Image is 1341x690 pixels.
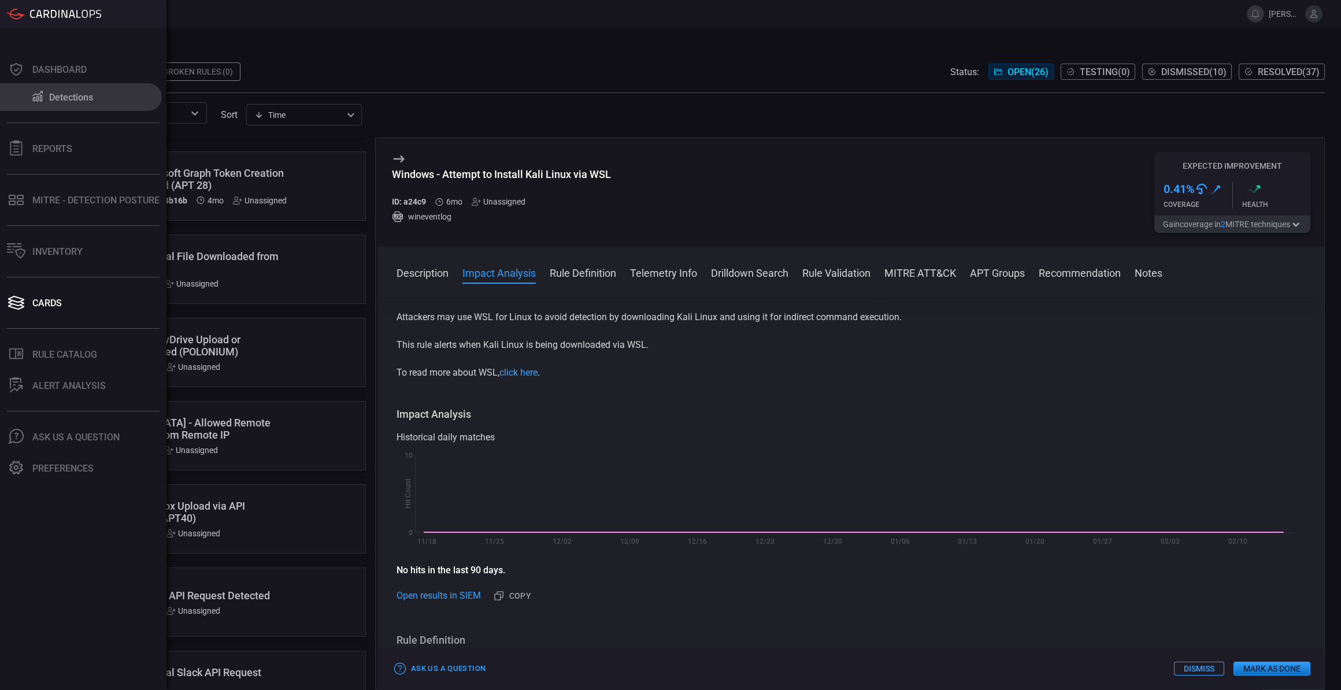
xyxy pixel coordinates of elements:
[1135,265,1162,279] button: Notes
[32,463,94,474] div: Preferences
[49,92,93,103] div: Detections
[1161,66,1227,77] span: Dismissed ( 10 )
[165,279,218,288] div: Unassigned
[156,62,240,81] div: Broken Rules (0)
[233,196,287,205] div: Unassigned
[208,196,224,205] span: Apr 15, 2025 7:03 AM
[490,587,536,606] button: Copy
[397,407,1306,421] h3: Impact Analysis
[221,109,238,120] label: sort
[397,366,1306,380] p: To read more about WSL, .
[1164,201,1232,209] div: Coverage
[409,529,413,537] text: 0
[1080,66,1130,77] span: Testing ( 0 )
[86,589,282,602] div: Palo Alto - Reddit API Request Detected
[86,417,282,441] div: Palo Alto - Allowed Remote Service Traffic From Remote IP
[1269,9,1301,18] span: [PERSON_NAME][EMAIL_ADDRESS][PERSON_NAME][DOMAIN_NAME]
[711,265,788,279] button: Drilldown Search
[392,660,488,678] button: Ask Us a Question
[1233,662,1310,676] button: Mark as Done
[688,537,707,546] text: 12/16
[1154,216,1310,233] button: Gaincoverage in2MITRE techniques
[485,537,504,546] text: 11/25
[988,64,1054,80] button: Open(26)
[1174,662,1224,676] button: Dismiss
[166,362,220,372] div: Unassigned
[392,211,611,222] div: wineventlog
[397,265,449,279] button: Description
[823,537,842,546] text: 12/30
[1093,537,1112,546] text: 01/27
[397,310,1306,324] p: Attackers may use WSL for Linux to avoid detection by downloading Kali Linux and using it for ind...
[86,250,282,274] div: Palo Alto - Unusual File Downloaded from Github
[499,367,538,378] a: click here
[32,195,160,206] div: MITRE - Detection Posture
[1154,161,1310,170] h5: Expected Improvement
[187,105,203,121] button: Open
[417,537,436,546] text: 11/18
[392,168,611,180] div: Windows - Attempt to Install Kali Linux via WSL
[884,265,956,279] button: MITRE ATT&CK
[755,537,775,546] text: 12/23
[32,298,62,309] div: Cards
[405,451,413,459] text: 10
[397,633,1306,647] h3: Rule Definition
[32,246,83,257] div: Inventory
[553,537,572,546] text: 12/02
[164,446,218,455] div: Unassigned
[1221,220,1225,229] span: 2
[970,265,1025,279] button: APT Groups
[1061,64,1135,80] button: Testing(0)
[958,537,977,546] text: 01/13
[32,380,106,391] div: ALERT ANALYSIS
[891,537,910,546] text: 01/06
[32,143,72,154] div: Reports
[397,565,505,576] strong: No hits in the last 90 days.
[397,589,481,603] a: Open results in SIEM
[86,500,282,524] div: Palo Alto - Dropbox Upload via API (APT27, APT31, APT40)
[1142,64,1232,80] button: Dismissed(10)
[404,478,412,509] text: Hit Count
[254,109,343,121] div: Time
[1161,537,1180,546] text: 02/03
[462,265,536,279] button: Impact Analysis
[446,197,462,206] span: Feb 17, 2025 8:42 AM
[630,265,697,279] button: Telemetry Info
[1228,537,1247,546] text: 02/10
[1258,66,1320,77] span: Resolved ( 37 )
[397,431,1306,444] div: Historical daily matches
[86,167,287,191] div: Palo Alto - Microsoft Graph Token Creation Request Detected (APT 28)
[1039,265,1121,279] button: Recommendation
[620,537,639,546] text: 12/09
[1025,537,1044,546] text: 01/20
[86,333,282,358] div: Palo Alto - CreepyDrive Upload or Download Detected (POLONIUM)
[1007,66,1049,77] span: Open ( 26 )
[802,265,870,279] button: Rule Validation
[550,265,616,279] button: Rule Definition
[32,349,97,360] div: Rule Catalog
[32,432,120,443] div: Ask Us A Question
[472,197,525,206] div: Unassigned
[32,64,87,75] div: Dashboard
[1239,64,1325,80] button: Resolved(37)
[166,606,220,615] div: Unassigned
[1242,201,1311,209] div: Health
[950,66,979,77] span: Status:
[153,196,187,206] h5: ID: 4b16b
[392,197,426,206] h5: ID: a24c9
[166,529,220,538] div: Unassigned
[397,338,1306,352] p: This rule alerts when Kali Linux is being downloaded via WSL.
[1164,182,1195,196] h3: 0.41 %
